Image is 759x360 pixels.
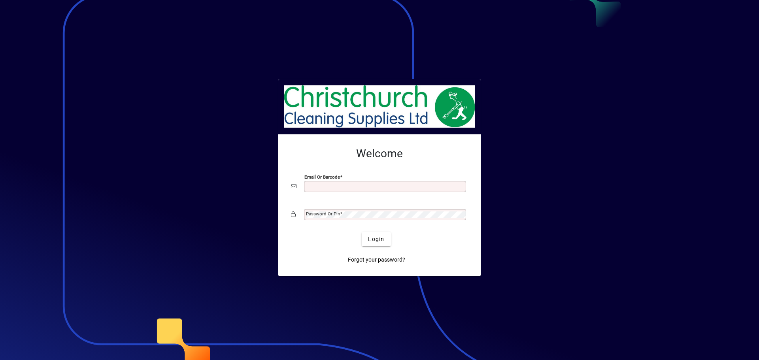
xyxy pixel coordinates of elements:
[304,174,340,180] mat-label: Email or Barcode
[368,235,384,243] span: Login
[348,256,405,264] span: Forgot your password?
[291,147,468,160] h2: Welcome
[362,232,391,246] button: Login
[345,253,408,267] a: Forgot your password?
[306,211,340,217] mat-label: Password or Pin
